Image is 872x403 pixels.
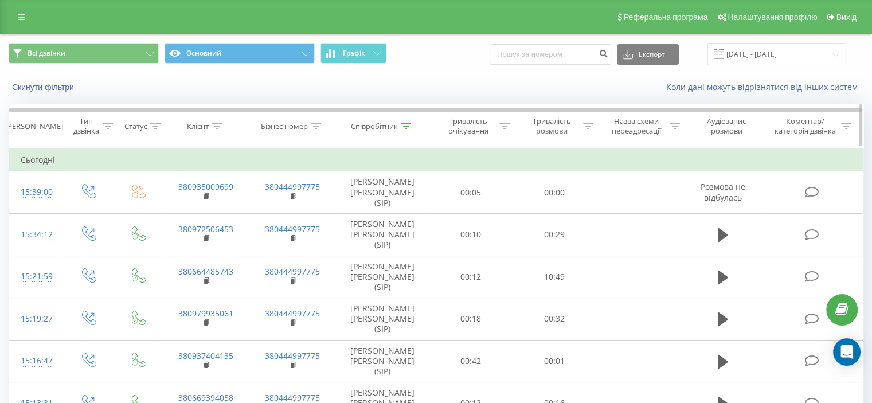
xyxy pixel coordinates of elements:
[429,256,513,298] td: 00:12
[701,181,745,202] span: Розмова не відбулась
[187,122,209,131] div: Клієнт
[21,308,51,330] div: 15:19:27
[833,338,861,366] div: Open Intercom Messenger
[336,298,429,341] td: [PERSON_NAME] [PERSON_NAME] (SIP)
[265,350,320,361] a: 380444997775
[9,43,159,64] button: Всі дзвінки
[624,13,708,22] span: Реферальна програма
[336,340,429,382] td: [PERSON_NAME] [PERSON_NAME] (SIP)
[265,181,320,192] a: 380444997775
[429,171,513,214] td: 00:05
[429,213,513,256] td: 00:10
[178,392,233,403] a: 380669394058
[265,224,320,234] a: 380444997775
[178,181,233,192] a: 380935009699
[265,392,320,403] a: 380444997775
[728,13,817,22] span: Налаштування профілю
[490,44,611,65] input: Пошук за номером
[21,224,51,246] div: 15:34:12
[178,350,233,361] a: 380937404135
[513,340,596,382] td: 00:01
[21,350,51,372] div: 15:16:47
[265,308,320,319] a: 380444997775
[165,43,315,64] button: Основний
[21,181,51,204] div: 15:39:00
[771,116,838,136] div: Коментар/категорія дзвінка
[178,224,233,234] a: 380972506453
[336,256,429,298] td: [PERSON_NAME] [PERSON_NAME] (SIP)
[523,116,580,136] div: Тривалість розмови
[693,116,760,136] div: Аудіозапис розмови
[9,148,863,171] td: Сьогодні
[336,171,429,214] td: [PERSON_NAME] [PERSON_NAME] (SIP)
[336,213,429,256] td: [PERSON_NAME] [PERSON_NAME] (SIP)
[429,298,513,341] td: 00:18
[513,213,596,256] td: 00:29
[343,49,365,57] span: Графік
[836,13,857,22] span: Вихід
[617,44,679,65] button: Експорт
[440,116,497,136] div: Тривалість очікування
[607,116,667,136] div: Назва схеми переадресації
[513,256,596,298] td: 10:49
[21,265,51,288] div: 15:21:59
[5,122,63,131] div: [PERSON_NAME]
[513,298,596,341] td: 00:32
[28,49,65,58] span: Всі дзвінки
[261,122,308,131] div: Бізнес номер
[666,81,863,92] a: Коли дані можуть відрізнятися вiд інших систем
[178,266,233,277] a: 380664485743
[429,340,513,382] td: 00:42
[320,43,386,64] button: Графік
[513,171,596,214] td: 00:00
[124,122,147,131] div: Статус
[178,308,233,319] a: 380979935061
[351,122,398,131] div: Співробітник
[265,266,320,277] a: 380444997775
[72,116,99,136] div: Тип дзвінка
[9,82,80,92] button: Скинути фільтри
